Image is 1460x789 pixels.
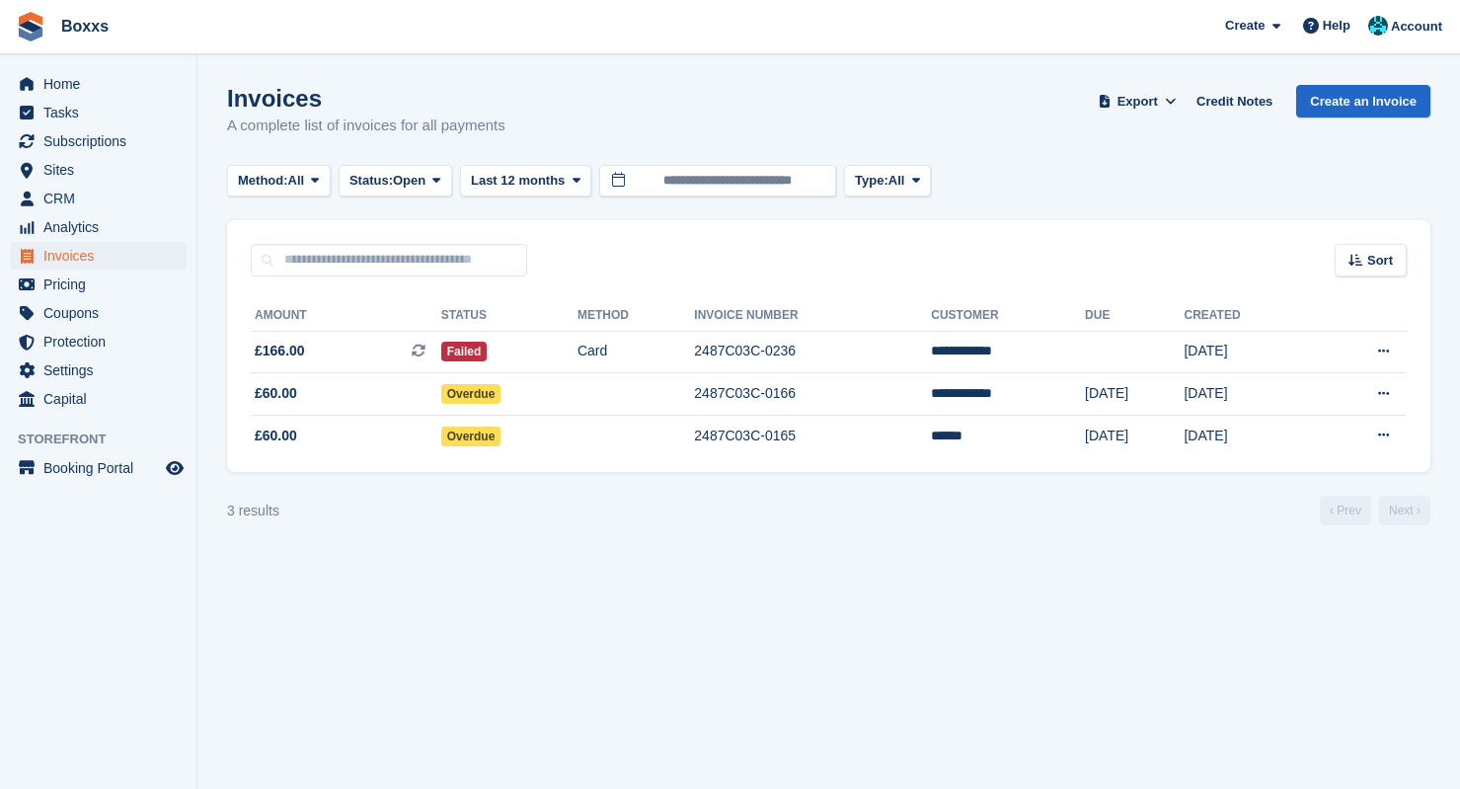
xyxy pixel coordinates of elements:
span: Create [1225,16,1265,36]
span: £60.00 [255,383,297,404]
span: All [288,171,305,191]
button: Type: All [844,165,931,197]
span: Sort [1367,251,1393,271]
span: Failed [441,342,488,361]
td: [DATE] [1184,373,1312,416]
a: Next [1379,496,1430,525]
span: Tasks [43,99,162,126]
span: Pricing [43,271,162,298]
th: Amount [251,300,441,332]
nav: Page [1316,496,1434,525]
span: Coupons [43,299,162,327]
a: menu [10,299,187,327]
span: Type: [855,171,888,191]
th: Customer [931,300,1085,332]
span: Account [1391,17,1442,37]
img: Graham Buchan [1368,16,1388,36]
a: menu [10,127,187,155]
th: Method [577,300,694,332]
button: Status: Open [339,165,452,197]
td: [DATE] [1085,415,1184,456]
a: Credit Notes [1189,85,1280,118]
th: Due [1085,300,1184,332]
span: Open [393,171,425,191]
span: CRM [43,185,162,212]
span: Export [1117,92,1158,112]
a: menu [10,271,187,298]
td: [DATE] [1085,373,1184,416]
a: menu [10,242,187,270]
button: Last 12 months [460,165,591,197]
td: [DATE] [1184,415,1312,456]
th: Status [441,300,577,332]
a: menu [10,185,187,212]
h1: Invoices [227,85,505,112]
span: Sites [43,156,162,184]
span: Help [1323,16,1350,36]
a: Create an Invoice [1296,85,1430,118]
span: Status: [349,171,393,191]
a: menu [10,213,187,241]
a: Preview store [163,456,187,480]
span: Subscriptions [43,127,162,155]
p: A complete list of invoices for all payments [227,115,505,137]
td: [DATE] [1184,331,1312,373]
span: Protection [43,328,162,355]
span: Storefront [18,430,196,449]
span: Invoices [43,242,162,270]
th: Invoice Number [694,300,931,332]
td: 2487C03C-0166 [694,373,931,416]
span: Overdue [441,427,501,446]
div: 3 results [227,501,279,521]
th: Created [1184,300,1312,332]
span: Overdue [441,384,501,404]
a: menu [10,328,187,355]
a: Boxxs [53,10,116,42]
td: Card [577,331,694,373]
a: menu [10,70,187,98]
td: 2487C03C-0236 [694,331,931,373]
a: menu [10,99,187,126]
a: menu [10,385,187,413]
button: Method: All [227,165,331,197]
a: Previous [1320,496,1371,525]
td: 2487C03C-0165 [694,415,931,456]
a: menu [10,454,187,482]
span: Home [43,70,162,98]
a: menu [10,356,187,384]
span: Last 12 months [471,171,565,191]
img: stora-icon-8386f47178a22dfd0bd8f6a31ec36ba5ce8667c1dd55bd0f319d3a0aa187defe.svg [16,12,45,41]
span: Analytics [43,213,162,241]
span: Capital [43,385,162,413]
span: £60.00 [255,426,297,446]
span: Method: [238,171,288,191]
button: Export [1094,85,1181,118]
span: All [888,171,905,191]
span: Settings [43,356,162,384]
span: £166.00 [255,341,305,361]
span: Booking Portal [43,454,162,482]
a: menu [10,156,187,184]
